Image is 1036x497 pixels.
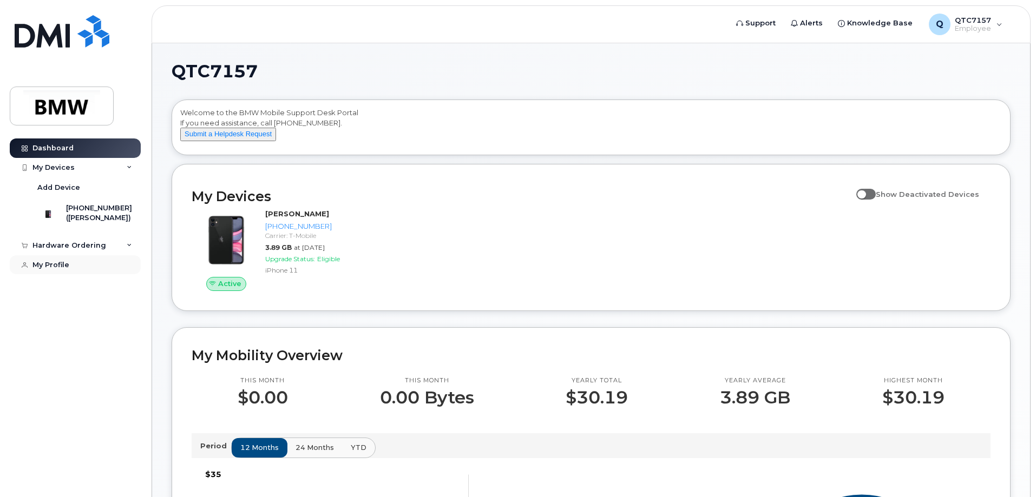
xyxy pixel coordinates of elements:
img: iPhone_11.jpg [200,214,252,266]
span: QTC7157 [172,63,258,79]
span: Upgrade Status: [265,255,315,263]
h2: My Devices [192,188,851,204]
p: Yearly total [566,376,628,385]
div: Welcome to the BMW Mobile Support Desk Portal If you need assistance, call [PHONE_NUMBER]. [180,108,1002,151]
div: iPhone 11 [265,266,377,275]
tspan: $35 [205,469,221,479]
p: 0.00 Bytes [380,388,474,407]
span: at [DATE] [294,243,325,251]
div: Carrier: T-Mobile [265,231,377,240]
p: $30.19 [566,388,628,407]
p: This month [238,376,288,385]
button: Submit a Helpdesk Request [180,128,276,141]
span: Eligible [317,255,340,263]
a: Submit a Helpdesk Request [180,129,276,138]
span: Active [218,279,241,289]
p: $30.19 [882,388,945,407]
h2: My Mobility Overview [192,347,991,363]
span: YTD [351,442,366,453]
p: This month [380,376,474,385]
a: Active[PERSON_NAME][PHONE_NUMBER]Carrier: T-Mobile3.89 GBat [DATE]Upgrade Status:EligibleiPhone 11 [192,209,382,291]
p: 3.89 GB [720,388,790,407]
p: Highest month [882,376,945,385]
input: Show Deactivated Devices [856,184,865,193]
iframe: Messenger Launcher [989,450,1028,489]
span: 3.89 GB [265,243,292,251]
p: $0.00 [238,388,288,407]
span: 24 months [296,442,334,453]
p: Period [200,441,231,451]
p: Yearly average [720,376,790,385]
strong: [PERSON_NAME] [265,209,329,218]
div: [PHONE_NUMBER] [265,221,377,231]
span: Show Deactivated Devices [876,190,979,198]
